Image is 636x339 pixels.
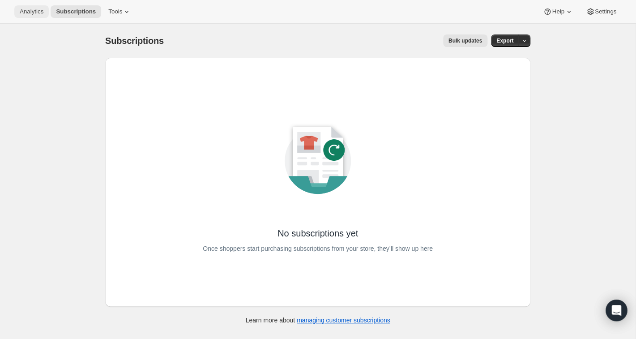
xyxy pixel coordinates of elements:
span: Subscriptions [105,36,164,46]
span: Help [552,8,564,15]
span: Bulk updates [448,37,482,44]
button: Export [491,34,519,47]
span: Export [496,37,513,44]
button: Bulk updates [443,34,487,47]
button: Analytics [14,5,49,18]
button: Subscriptions [51,5,101,18]
span: Subscriptions [56,8,96,15]
p: Learn more about [246,316,390,325]
p: No subscriptions yet [277,227,358,240]
button: Help [538,5,578,18]
span: Tools [108,8,122,15]
button: Tools [103,5,137,18]
span: Analytics [20,8,43,15]
span: Settings [595,8,616,15]
div: Open Intercom Messenger [606,300,627,321]
button: Settings [581,5,622,18]
a: managing customer subscriptions [297,317,390,324]
p: Once shoppers start purchasing subscriptions from your store, they’ll show up here [203,242,433,255]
